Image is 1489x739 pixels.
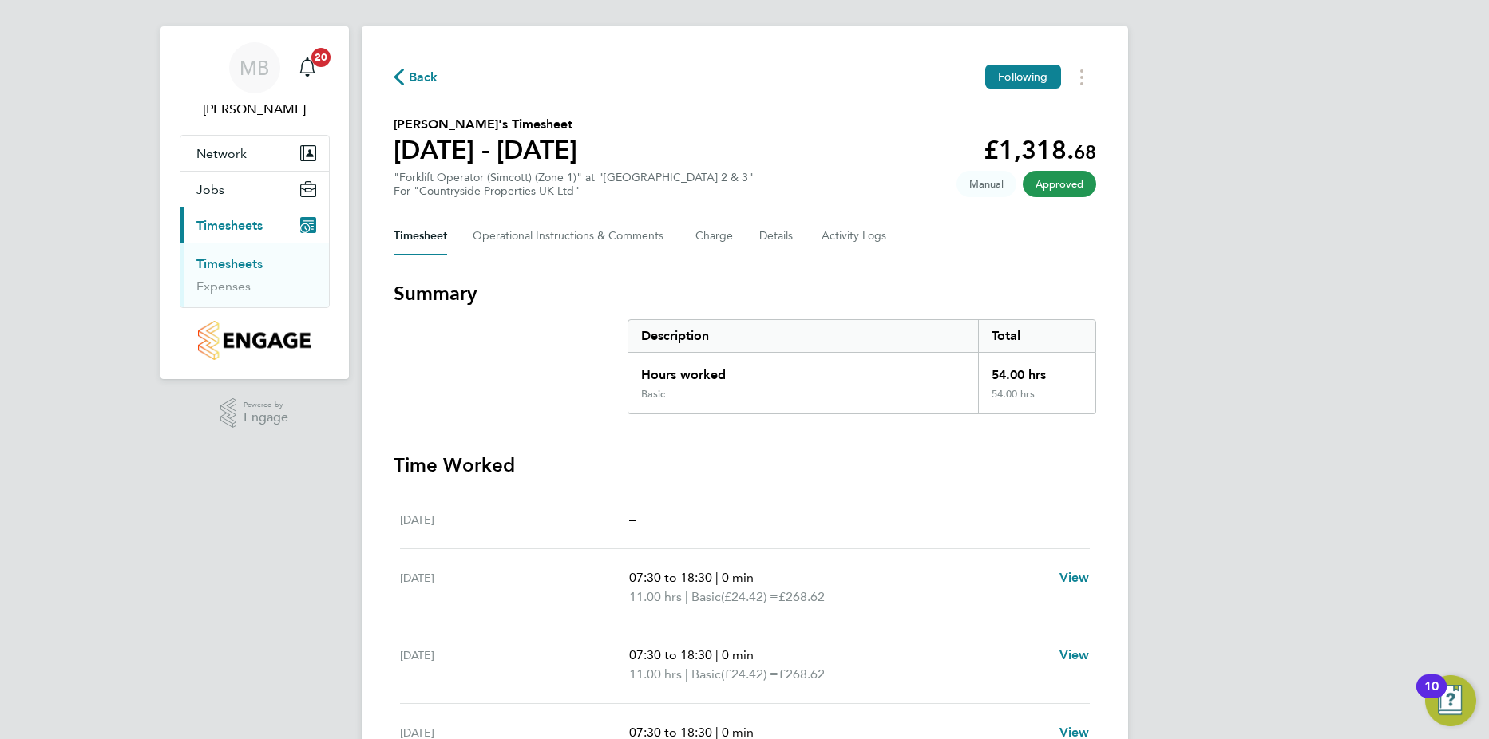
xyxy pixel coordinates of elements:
[628,353,979,388] div: Hours worked
[1059,647,1090,662] span: View
[394,452,1096,478] h3: Time Worked
[628,319,1096,414] div: Summary
[628,320,979,352] div: Description
[240,57,269,78] span: MB
[180,243,329,307] div: Timesheets
[291,42,323,93] a: 20
[685,666,688,682] span: |
[160,26,349,379] nav: Main navigation
[394,217,447,255] button: Timesheet
[198,321,311,360] img: countryside-properties-logo-retina.png
[998,69,1047,84] span: Following
[629,512,636,527] span: –
[978,320,1095,352] div: Total
[180,172,329,207] button: Jobs
[629,589,682,604] span: 11.00 hrs
[196,146,247,161] span: Network
[715,570,719,585] span: |
[641,388,665,401] div: Basic
[978,353,1095,388] div: 54.00 hrs
[196,279,251,294] a: Expenses
[822,217,889,255] button: Activity Logs
[400,646,630,684] div: [DATE]
[985,65,1060,89] button: Following
[778,666,825,682] span: £268.62
[1424,686,1439,707] div: 10
[691,665,721,684] span: Basic
[394,67,438,87] button: Back
[695,217,734,255] button: Charge
[394,134,577,166] h1: [DATE] - [DATE]
[394,115,577,134] h2: [PERSON_NAME]'s Timesheet
[721,589,778,604] span: (£24.42) =
[180,136,329,171] button: Network
[394,184,754,198] div: For "Countryside Properties UK Ltd"
[1425,675,1476,726] button: Open Resource Center, 10 new notifications
[629,647,712,662] span: 07:30 to 18:30
[311,48,331,67] span: 20
[629,570,712,585] span: 07:30 to 18:30
[1074,140,1096,164] span: 68
[196,182,224,197] span: Jobs
[691,587,721,607] span: Basic
[1059,646,1090,665] a: View
[400,568,630,607] div: [DATE]
[400,510,630,529] div: [DATE]
[196,256,263,271] a: Timesheets
[409,68,438,87] span: Back
[715,647,719,662] span: |
[1059,570,1090,585] span: View
[180,100,330,119] span: Mihai Balan
[180,321,330,360] a: Go to home page
[722,570,754,585] span: 0 min
[1059,568,1090,587] a: View
[196,218,263,233] span: Timesheets
[394,281,1096,306] h3: Summary
[629,666,682,682] span: 11.00 hrs
[778,589,825,604] span: £268.62
[244,398,288,412] span: Powered by
[984,135,1096,165] app-decimal: £1,318.
[759,217,796,255] button: Details
[978,388,1095,413] div: 54.00 hrs
[1023,171,1096,197] span: This timesheet has been approved.
[180,42,330,119] a: MB[PERSON_NAME]
[722,647,754,662] span: 0 min
[220,398,288,429] a: Powered byEngage
[473,217,670,255] button: Operational Instructions & Comments
[721,666,778,682] span: (£24.42) =
[180,207,329,243] button: Timesheets
[394,171,754,198] div: "Forklift Operator (Simcott) (Zone 1)" at "[GEOGRAPHIC_DATA] 2 & 3"
[244,411,288,425] span: Engage
[685,589,688,604] span: |
[1067,65,1096,89] button: Timesheets Menu
[956,171,1016,197] span: This timesheet was manually created.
